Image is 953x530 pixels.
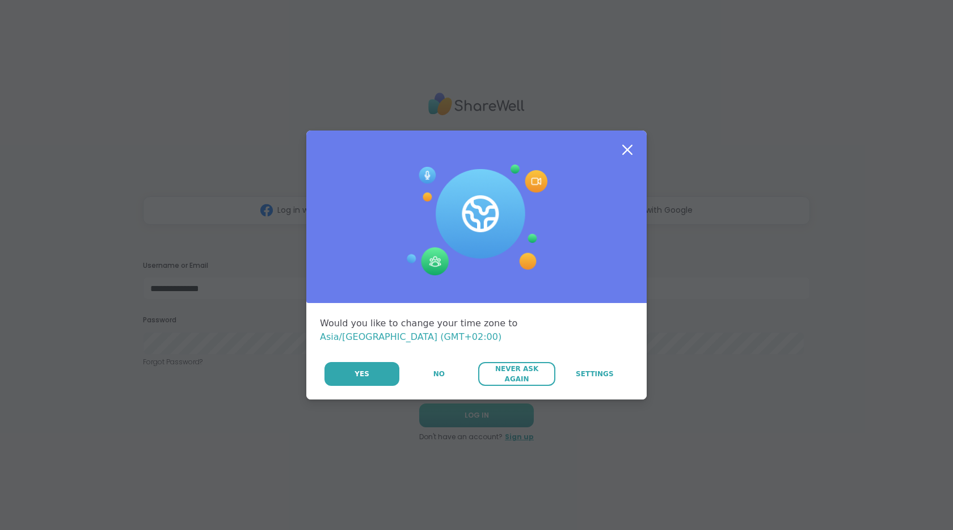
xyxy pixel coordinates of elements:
span: Settings [576,369,614,379]
a: Settings [556,362,633,386]
span: Yes [355,369,369,379]
button: Never Ask Again [478,362,555,386]
span: Asia/[GEOGRAPHIC_DATA] (GMT+02:00) [320,331,501,342]
img: Session Experience [406,165,547,276]
span: Never Ask Again [484,364,549,384]
div: Would you like to change your time zone to [320,317,633,344]
span: No [433,369,445,379]
button: No [400,362,477,386]
button: Yes [324,362,399,386]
